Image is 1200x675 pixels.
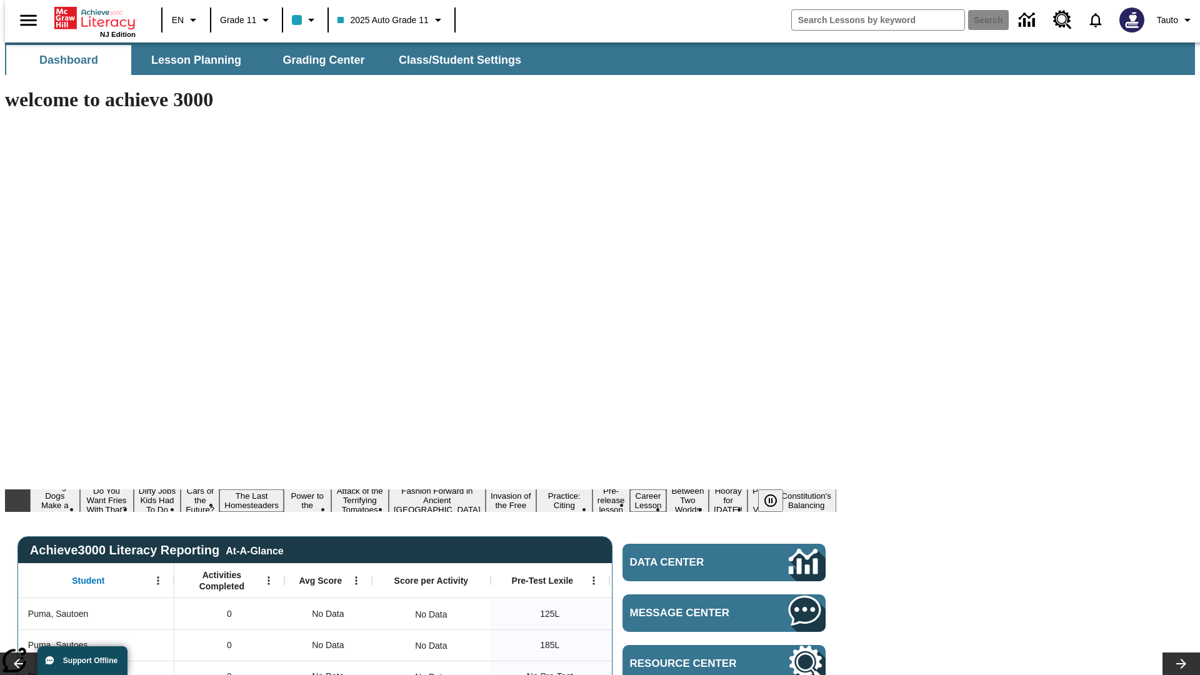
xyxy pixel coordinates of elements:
[39,53,98,67] span: Dashboard
[389,45,531,75] button: Class/Student Settings
[6,45,131,75] button: Dashboard
[540,607,559,621] span: 125 Lexile, Puma, Sautoen
[1046,3,1079,37] a: Resource Center, Will open in new tab
[332,9,450,31] button: Class: 2025 Auto Grade 11, Select your class
[219,489,284,512] button: Slide 5 The Last Homesteaders
[151,53,241,67] span: Lesson Planning
[1112,4,1152,36] button: Select a new avatar
[134,484,181,516] button: Slide 3 Dirty Jobs Kids Had To Do
[284,629,372,661] div: No Data, Puma, Sautoes
[259,571,278,590] button: Open Menu
[394,575,469,586] span: Score per Activity
[776,480,836,521] button: Slide 16 The Constitution's Balancing Act
[306,601,350,627] span: No Data
[174,598,284,629] div: 0, Puma, Sautoen
[399,53,521,67] span: Class/Student Settings
[758,489,796,512] div: Pause
[630,489,667,512] button: Slide 12 Career Lesson
[409,602,453,627] div: No Data, Puma, Sautoen
[226,543,283,557] div: At-A-Glance
[1157,14,1178,27] span: Tauto
[54,4,136,38] div: Home
[100,31,136,38] span: NJ Edition
[149,571,167,590] button: Open Menu
[622,594,826,632] a: Message Center
[10,2,47,39] button: Open side menu
[54,6,136,31] a: Home
[337,14,428,27] span: 2025 Auto Grade 11
[540,639,559,652] span: 185 Lexile, Puma, Sautoes
[282,53,364,67] span: Grading Center
[1152,9,1200,31] button: Profile/Settings
[166,9,206,31] button: Language: EN, Select a language
[30,480,80,521] button: Slide 1 Diving Dogs Make a Splash
[536,480,592,521] button: Slide 10 Mixed Practice: Citing Evidence
[5,45,532,75] div: SubNavbar
[37,646,127,675] button: Support Offline
[181,569,263,592] span: Activities Completed
[134,45,259,75] button: Lesson Planning
[72,575,104,586] span: Student
[512,575,574,586] span: Pre-Test Lexile
[261,45,386,75] button: Grading Center
[409,633,453,658] div: No Data, Puma, Sautoes
[181,484,219,516] button: Slide 4 Cars of the Future?
[666,484,709,516] button: Slide 13 Between Two Worlds
[30,543,284,557] span: Achieve3000 Literacy Reporting
[227,639,232,652] span: 0
[287,9,324,31] button: Class color is light blue. Change class color
[1011,3,1046,37] a: Data Center
[1162,652,1200,675] button: Lesson carousel, Next
[486,480,536,521] button: Slide 9 The Invasion of the Free CD
[215,9,278,31] button: Grade: Grade 11, Select a grade
[172,14,184,27] span: EN
[284,598,372,629] div: No Data, Puma, Sautoen
[220,14,256,27] span: Grade 11
[630,657,751,670] span: Resource Center
[63,656,117,665] span: Support Offline
[306,632,350,658] span: No Data
[5,42,1195,75] div: SubNavbar
[284,480,331,521] button: Slide 6 Solar Power to the People
[389,484,486,516] button: Slide 8 Fashion Forward in Ancient Rome
[630,556,747,569] span: Data Center
[592,484,630,516] button: Slide 11 Pre-release lesson
[758,489,783,512] button: Pause
[347,571,366,590] button: Open Menu
[80,484,134,516] button: Slide 2 Do You Want Fries With That?
[299,575,342,586] span: Avg Score
[747,484,776,516] button: Slide 15 Point of View
[227,607,232,621] span: 0
[28,607,89,621] span: Puma, Sautoen
[331,484,389,516] button: Slide 7 Attack of the Terrifying Tomatoes
[709,484,747,516] button: Slide 14 Hooray for Constitution Day!
[28,639,88,652] span: Puma, Sautoes
[1079,4,1112,36] a: Notifications
[174,629,284,661] div: 0, Puma, Sautoes
[792,10,964,30] input: search field
[584,571,603,590] button: Open Menu
[1119,7,1144,32] img: Avatar
[622,544,826,581] a: Data Center
[5,88,836,111] h1: welcome to achieve 3000
[630,607,751,619] span: Message Center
